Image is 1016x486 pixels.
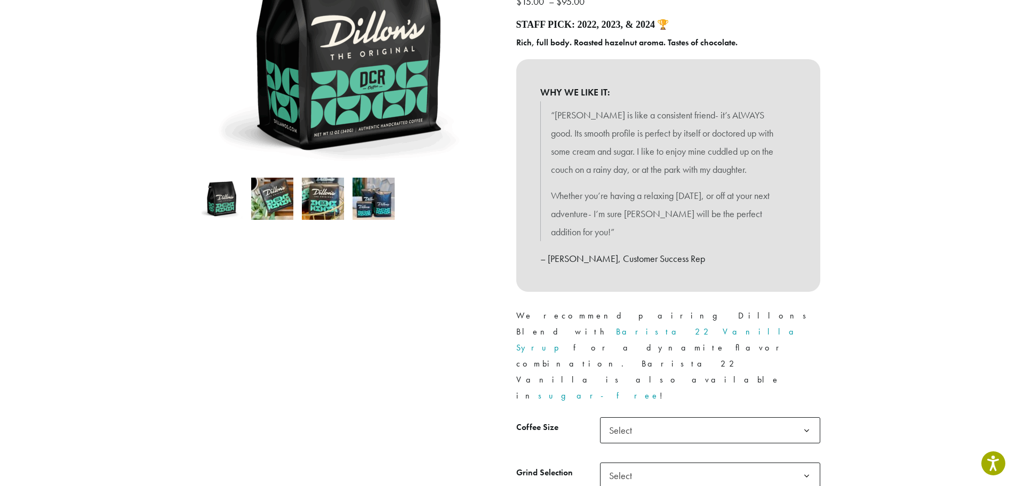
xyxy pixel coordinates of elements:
a: sugar-free [538,390,660,401]
img: Dillons - Image 3 [302,178,344,220]
span: Select [600,417,820,443]
label: Coffee Size [516,420,600,435]
a: Barista 22 Vanilla Syrup [516,326,802,353]
span: Select [605,420,643,441]
b: Rich, full body. Roasted hazelnut aroma. Tastes of chocolate. [516,37,738,48]
b: WHY WE LIKE IT: [540,83,796,101]
p: “[PERSON_NAME] is like a consistent friend- it’s ALWAYS good. Its smooth profile is perfect by it... [551,106,786,178]
span: Select [605,465,643,486]
img: Dillons [201,178,243,220]
img: Dillons - Image 4 [353,178,395,220]
img: Dillons - Image 2 [251,178,293,220]
p: We recommend pairing Dillons Blend with for a dynamite flavor combination. Barista 22 Vanilla is ... [516,308,820,404]
label: Grind Selection [516,465,600,481]
p: – [PERSON_NAME], Customer Success Rep [540,250,796,268]
h4: Staff Pick: 2022, 2023, & 2024 🏆 [516,19,820,31]
p: Whether you’re having a relaxing [DATE], or off at your next adventure- I’m sure [PERSON_NAME] wi... [551,187,786,241]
